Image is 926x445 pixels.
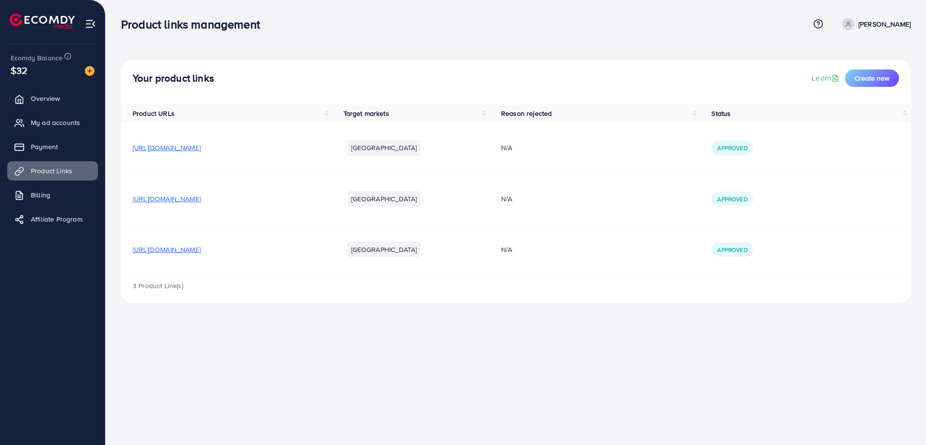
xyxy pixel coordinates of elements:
img: image [85,66,95,76]
span: Billing [31,190,50,200]
span: N/A [501,143,512,153]
span: Product URLs [133,109,175,118]
span: Approved [717,246,747,254]
span: Payment [31,142,58,152]
span: [URL][DOMAIN_NAME] [133,194,201,204]
span: Ecomdy Balance [11,53,63,63]
iframe: Chat [885,402,919,438]
a: My ad accounts [7,113,98,132]
a: Learn [812,72,841,83]
span: Approved [717,195,747,203]
span: N/A [501,245,512,254]
span: Product Links [31,166,72,176]
a: Affiliate Program [7,209,98,229]
span: [URL][DOMAIN_NAME] [133,245,201,254]
button: Create new [845,70,899,87]
h3: Product links management [121,17,268,31]
a: Product Links [7,161,98,181]
li: [GEOGRAPHIC_DATA] [347,242,421,257]
a: Billing [7,185,98,205]
a: [PERSON_NAME] [838,18,911,30]
span: Reason rejected [501,109,552,118]
span: 3 Product Link(s) [133,281,183,291]
span: My ad accounts [31,118,80,127]
span: Overview [31,94,60,103]
img: logo [10,14,75,28]
span: N/A [501,194,512,204]
a: Payment [7,137,98,156]
li: [GEOGRAPHIC_DATA] [347,191,421,207]
p: [PERSON_NAME] [858,18,911,30]
span: Status [711,109,731,118]
span: Approved [717,144,747,152]
a: Overview [7,89,98,108]
span: $32 [11,63,27,77]
img: menu [85,18,96,29]
span: Create new [855,73,889,83]
h4: Your product links [133,72,214,84]
span: [URL][DOMAIN_NAME] [133,143,201,153]
span: Target markets [343,109,389,118]
li: [GEOGRAPHIC_DATA] [347,140,421,155]
span: Affiliate Program [31,214,82,224]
